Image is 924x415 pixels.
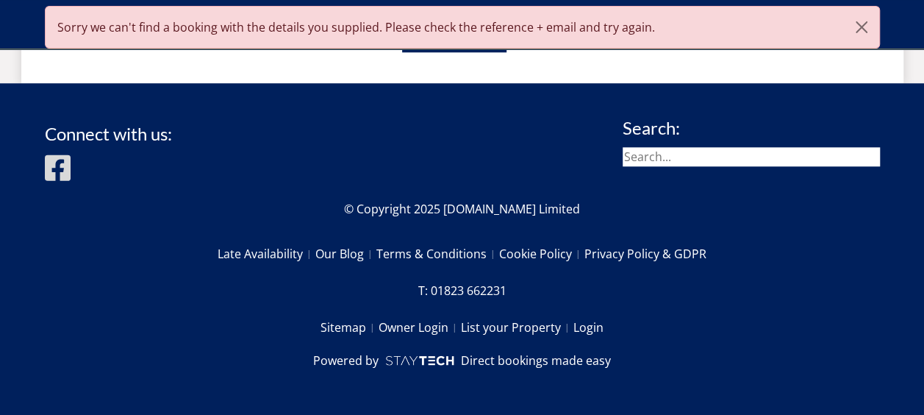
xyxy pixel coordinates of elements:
a: T: 01823 662231 [418,278,506,303]
a: Powered byDirect bookings made easy [313,352,611,369]
a: Owner Login [379,315,461,340]
div: Sorry we can't find a booking with the details you supplied. Please check the reference + email a... [45,6,880,49]
a: Late Availability [218,241,315,266]
a: Our Blog [315,241,376,266]
a: Terms & Conditions [376,241,499,266]
h3: Connect with us: [45,124,172,143]
input: Search... [623,147,880,166]
img: Facebook [45,153,71,182]
img: scrumpy.png [384,352,455,369]
a: Cookie Policy [499,241,584,266]
h3: Search: [623,118,880,138]
a: Privacy Policy & GDPR [584,241,706,266]
a: List your Property [461,315,573,340]
a: Login [573,315,604,340]
a: Sitemap [320,315,379,340]
p: © Copyright 2025 [DOMAIN_NAME] Limited [45,200,880,218]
